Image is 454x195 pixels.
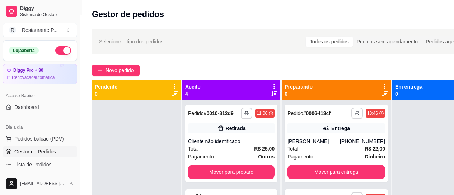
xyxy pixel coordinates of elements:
div: [PERSON_NAME] [287,138,340,145]
span: Lista de Pedidos [14,161,52,168]
span: Total [188,145,199,153]
p: 6 [285,90,313,97]
div: 11:06 [257,110,267,116]
p: Preparando [285,83,313,90]
span: Diggy [20,5,74,12]
div: Loja aberta [9,47,39,54]
strong: Outros [258,154,275,160]
div: 10:46 [367,110,378,116]
span: Gestor de Pedidos [14,148,56,155]
span: Novo pedido [106,66,134,74]
div: Cliente não identificado [188,138,275,145]
div: Entrega [331,125,350,132]
button: Novo pedido [92,65,140,76]
span: R [9,27,16,34]
span: Dashboard [14,104,39,111]
span: Pagamento [188,153,214,161]
strong: # 0006-f13cf [303,110,331,116]
a: Dashboard [3,101,77,113]
div: Acesso Rápido [3,90,77,101]
div: Restaurante P ... [22,27,57,34]
div: Retirada [226,125,246,132]
a: Lista de Pedidos [3,159,77,170]
button: Mover para entrega [287,165,385,179]
span: [EMAIL_ADDRESS][DOMAIN_NAME] [20,181,66,186]
span: Pagamento [287,153,313,161]
button: Select a team [3,23,77,37]
button: Pedidos balcão (PDV) [3,133,77,144]
strong: R$ 22,00 [365,146,385,152]
button: Mover para preparo [188,165,275,179]
article: Renovação automática [12,75,55,80]
span: Selecione o tipo dos pedidos [99,38,163,46]
span: Total [287,145,298,153]
button: Alterar Status [55,46,71,55]
div: Pedidos sem agendamento [353,37,422,47]
span: Pedido [188,110,204,116]
a: Salão / Mesas [3,172,77,183]
div: Todos os pedidos [306,37,353,47]
strong: # 0010-812d9 [204,110,234,116]
a: DiggySistema de Gestão [3,3,77,20]
strong: R$ 25,00 [254,146,275,152]
div: Dia a dia [3,122,77,133]
p: Pendente [95,83,117,90]
h2: Gestor de pedidos [92,9,164,20]
div: [PHONE_NUMBER] [340,138,385,145]
span: Sistema de Gestão [20,12,74,18]
p: Aceito [185,83,201,90]
span: plus [98,68,103,73]
button: [EMAIL_ADDRESS][DOMAIN_NAME] [3,175,77,192]
p: 4 [185,90,201,97]
a: Diggy Pro + 30Renovaçãoautomática [3,64,77,84]
article: Diggy Pro + 30 [13,68,43,73]
strong: Dinheiro [365,154,385,160]
a: Gestor de Pedidos [3,146,77,157]
p: Em entrega [395,83,422,90]
span: Pedidos balcão (PDV) [14,135,64,142]
span: Pedido [287,110,303,116]
p: 0 [395,90,422,97]
p: 0 [95,90,117,97]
